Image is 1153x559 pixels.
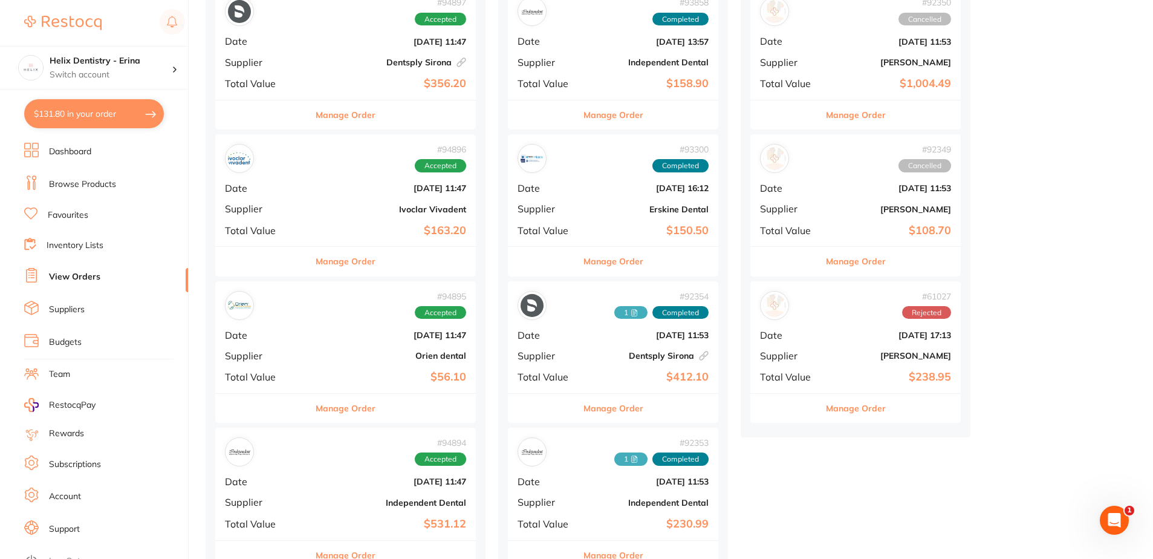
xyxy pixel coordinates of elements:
[588,204,709,214] b: Erskine Dental
[225,518,302,529] span: Total Value
[225,183,302,194] span: Date
[312,204,466,214] b: Ivoclar Vivadent
[518,330,578,341] span: Date
[588,183,709,193] b: [DATE] 16:12
[312,518,466,531] b: $531.12
[415,453,466,466] span: Accepted
[215,281,476,423] div: Orien dental#94895AcceptedDate[DATE] 11:47SupplierOrien dentalTotal Value$56.10Manage Order
[312,183,466,193] b: [DATE] 11:47
[588,351,709,361] b: Dentsply Sirona
[830,224,951,237] b: $108.70
[763,294,786,317] img: Adam Dental
[24,16,102,30] img: Restocq Logo
[518,225,578,236] span: Total Value
[830,351,951,361] b: [PERSON_NAME]
[225,476,302,487] span: Date
[50,55,172,67] h4: Helix Dentistry - Erina
[760,203,820,214] span: Supplier
[830,57,951,67] b: [PERSON_NAME]
[49,368,70,381] a: Team
[652,159,709,172] span: Completed
[312,498,466,508] b: Independent Dental
[225,371,302,382] span: Total Value
[312,371,466,384] b: $56.10
[225,497,302,508] span: Supplier
[652,13,709,26] span: Completed
[521,147,544,170] img: Erskine Dental
[312,224,466,237] b: $163.20
[47,240,103,252] a: Inventory Lists
[415,13,466,26] span: Accepted
[588,57,709,67] b: Independent Dental
[228,147,251,170] img: Ivoclar Vivadent
[24,398,96,412] a: RestocqPay
[312,477,466,486] b: [DATE] 11:47
[826,100,886,129] button: Manage Order
[760,330,820,341] span: Date
[225,36,302,47] span: Date
[518,57,578,68] span: Supplier
[1100,506,1129,535] iframe: Intercom live chat
[826,394,886,423] button: Manage Order
[50,69,172,81] p: Switch account
[215,134,476,276] div: Ivoclar Vivadent#94896AcceptedDate[DATE] 11:47SupplierIvoclar VivadentTotal Value$163.20Manage Order
[24,398,39,412] img: RestocqPay
[24,99,164,128] button: $131.80 in your order
[583,247,643,276] button: Manage Order
[49,428,84,440] a: Rewards
[614,453,648,466] span: Received
[312,351,466,361] b: Orien dental
[225,225,302,236] span: Total Value
[588,224,709,237] b: $150.50
[898,145,951,154] span: # 92349
[518,78,578,89] span: Total Value
[312,37,466,47] b: [DATE] 11:47
[614,438,709,448] span: # 92353
[49,271,100,283] a: View Orders
[830,204,951,214] b: [PERSON_NAME]
[652,145,709,154] span: # 93300
[830,371,951,384] b: $238.95
[24,9,102,37] a: Restocq Logo
[518,518,578,529] span: Total Value
[48,209,88,221] a: Favourites
[760,36,820,47] span: Date
[225,78,302,89] span: Total Value
[225,57,302,68] span: Supplier
[588,371,709,384] b: $412.10
[316,100,375,129] button: Manage Order
[588,518,709,531] b: $230.99
[614,306,648,319] span: Received
[898,159,951,172] span: Cancelled
[49,336,82,348] a: Budgets
[902,292,951,301] span: # 61027
[225,330,302,341] span: Date
[652,306,709,319] span: Completed
[1125,506,1134,515] span: 1
[316,394,375,423] button: Manage Order
[588,77,709,90] b: $158.90
[518,371,578,382] span: Total Value
[518,476,578,487] span: Date
[518,36,578,47] span: Date
[415,159,466,172] span: Accepted
[49,304,85,316] a: Suppliers
[228,440,251,463] img: Independent Dental
[225,350,302,361] span: Supplier
[760,78,820,89] span: Total Value
[588,330,709,340] b: [DATE] 11:53
[312,77,466,90] b: $356.20
[830,183,951,193] b: [DATE] 11:53
[902,306,951,319] span: Rejected
[588,37,709,47] b: [DATE] 13:57
[316,247,375,276] button: Manage Order
[830,330,951,340] b: [DATE] 17:13
[415,438,466,448] span: # 94894
[49,146,91,158] a: Dashboard
[614,292,709,301] span: # 92354
[518,350,578,361] span: Supplier
[415,145,466,154] span: # 94896
[49,178,116,191] a: Browse Products
[760,183,820,194] span: Date
[49,491,81,503] a: Account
